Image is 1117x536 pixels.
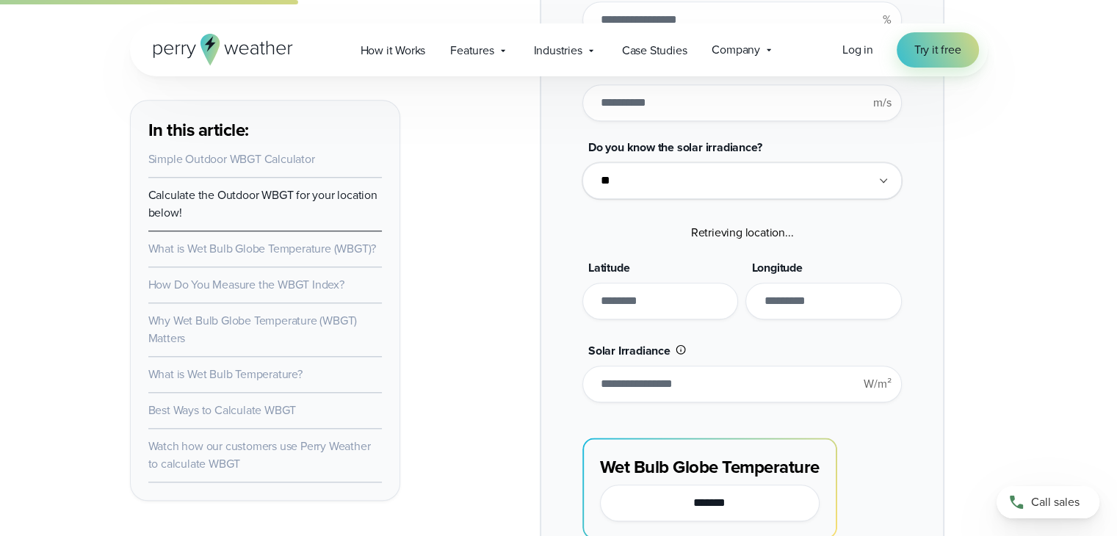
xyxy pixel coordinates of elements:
[1031,493,1080,511] span: Call sales
[361,42,426,59] span: How it Works
[148,186,377,221] a: Calculate the Outdoor WBGT for your location below!
[148,151,315,167] a: Simple Outdoor WBGT Calculator
[588,139,762,156] span: Do you know the solar irradiance?
[897,32,979,68] a: Try it free
[148,438,371,472] a: Watch how our customers use Perry Weather to calculate WBGT
[148,240,377,257] a: What is Wet Bulb Globe Temperature (WBGT)?
[610,35,700,65] a: Case Studies
[997,486,1099,518] a: Call sales
[751,259,802,276] span: Longitude
[148,276,344,293] a: How Do You Measure the WBGT Index?
[534,42,582,59] span: Industries
[622,42,687,59] span: Case Studies
[148,366,303,383] a: What is Wet Bulb Temperature?
[588,259,629,276] span: Latitude
[712,41,760,59] span: Company
[691,224,794,241] span: Retrieving location...
[148,402,297,419] a: Best Ways to Calculate WBGT
[148,312,358,347] a: Why Wet Bulb Globe Temperature (WBGT) Matters
[588,342,670,359] span: Solar Irradiance
[842,41,873,59] a: Log in
[842,41,873,58] span: Log in
[450,42,494,59] span: Features
[914,41,961,59] span: Try it free
[348,35,438,65] a: How it Works
[148,118,382,142] h3: In this article:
